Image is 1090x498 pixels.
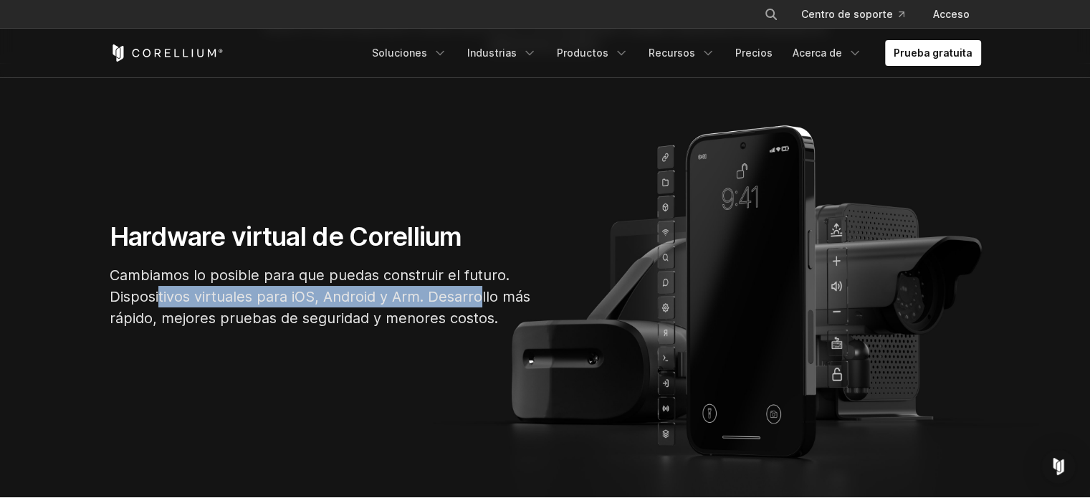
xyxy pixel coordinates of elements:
button: Buscar [758,1,784,27]
div: Open Intercom Messenger [1041,449,1076,484]
font: Acceso [933,8,970,20]
font: Productos [557,47,608,59]
div: Menú de navegación [747,1,981,27]
font: Soluciones [372,47,427,59]
font: Recursos [649,47,695,59]
font: Prueba gratuita [894,47,972,59]
font: Precios [735,47,773,59]
font: Cambiamos lo posible para que puedas construir el futuro. Dispositivos virtuales para iOS, Androi... [110,267,530,327]
a: Página de inicio de Corellium [110,44,224,62]
font: Acerca de [793,47,842,59]
div: Menú de navegación [363,40,981,66]
font: Industrias [467,47,517,59]
font: Centro de soporte [801,8,893,20]
font: Hardware virtual de Corellium [110,221,462,252]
